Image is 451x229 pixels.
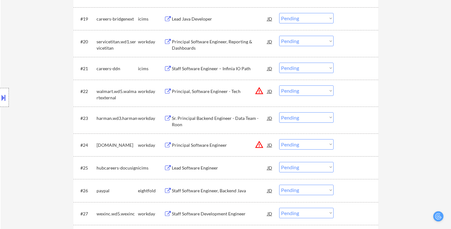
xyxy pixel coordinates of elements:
[97,16,138,22] div: careers-bridgenext
[80,211,91,217] div: #27
[138,115,164,121] div: workday
[255,86,264,95] button: warning_amber
[267,85,273,97] div: JD
[172,39,267,51] div: Principal Software Engineer, Reporting & Dashboards
[138,211,164,217] div: workday
[138,188,164,194] div: eightfold
[97,142,138,148] div: [DOMAIN_NAME]
[267,162,273,173] div: JD
[172,188,267,194] div: Staff Software Engineer, Backend Java
[138,88,164,95] div: workday
[172,165,267,171] div: Lead Software Engineer
[80,165,91,171] div: #25
[267,112,273,124] div: JD
[97,115,138,121] div: harman.wd3.harman
[267,36,273,47] div: JD
[255,140,264,149] button: warning_amber
[97,88,138,101] div: walmart.wd5.walmartexternal
[138,165,164,171] div: icims
[267,139,273,151] div: JD
[138,142,164,148] div: workday
[172,115,267,127] div: Sr. Principal Backend Engineer - Data Team - Roon
[138,16,164,22] div: icims
[80,188,91,194] div: #26
[97,39,138,51] div: servicetitan.wd1.servicetitan
[138,39,164,45] div: workday
[172,142,267,148] div: Principal Software Engineer
[267,208,273,219] div: JD
[97,211,138,217] div: wexinc.wd5.wexinc
[172,65,267,72] div: Staff Software Engineer – Infinia IO Path
[172,88,267,95] div: Principal, Software Engineer - Tech
[97,188,138,194] div: paypal
[267,185,273,196] div: JD
[97,165,138,171] div: hubcareers-docusign
[80,16,91,22] div: #19
[172,16,267,22] div: Lead Java Developer
[267,63,273,74] div: JD
[172,211,267,217] div: Staff Software Development Engineer
[138,65,164,72] div: icims
[267,13,273,24] div: JD
[97,65,138,72] div: careers-ddn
